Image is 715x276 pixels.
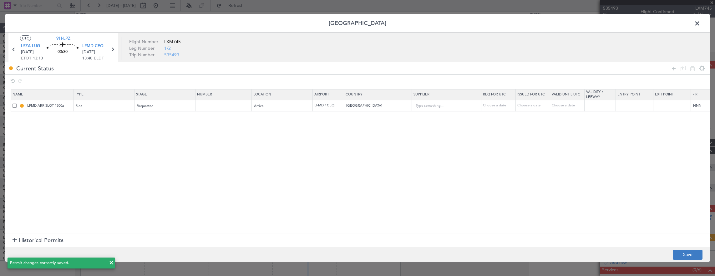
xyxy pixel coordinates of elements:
[673,250,702,260] button: Save
[10,260,106,266] div: Permit changes correctly saved.
[586,89,603,100] span: Validity / Leeway
[5,14,710,33] header: [GEOGRAPHIC_DATA]
[655,92,674,97] span: Exit Point
[692,92,697,97] span: Fir
[617,92,640,97] span: Entry Point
